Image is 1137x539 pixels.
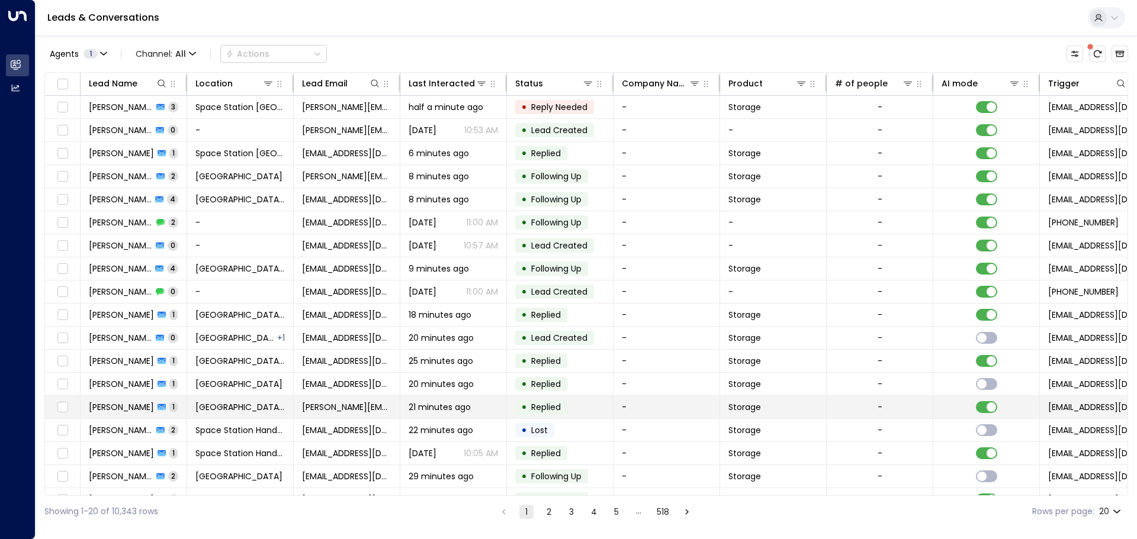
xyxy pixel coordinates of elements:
div: - [878,355,882,367]
span: Carole Parslow [89,424,153,436]
span: 0 [168,286,178,296]
span: 2 [168,217,178,227]
span: kara@hotmail.com [302,193,391,205]
span: kaur@hotmail.com [302,263,391,275]
span: All [175,49,186,59]
p: 11:00 AM [466,286,498,298]
div: - [878,124,882,136]
span: Toggle select row [55,423,70,438]
span: Storage [728,309,761,321]
span: Toggle select row [55,308,70,322]
span: Caroleparslow31@hotmail.com [302,424,391,436]
td: - [720,234,827,257]
span: 8 minutes ago [409,170,469,182]
span: Toggle select row [55,285,70,299]
div: • [521,235,527,256]
button: Customize [1067,46,1083,62]
div: Company Name [622,76,689,91]
span: +447648399229 [1048,286,1119,298]
span: Toggle select row [55,469,70,484]
span: 25 minutes ago [409,355,473,367]
span: Toggle select row [55,492,70,507]
span: Space Station Shrewsbury [195,401,285,413]
td: - [720,211,827,234]
span: Toggle select row [55,215,70,230]
span: Cindy Mudoti [89,332,152,344]
div: # of people [835,76,914,91]
div: - [878,193,882,205]
td: - [614,465,720,488]
div: • [521,443,527,463]
div: - [878,447,882,459]
span: jack.linton13@gmail.com [302,309,391,321]
span: 18 minutes ago [409,309,471,321]
span: 22 minutes ago [409,424,473,436]
span: 20 minutes ago [409,378,474,390]
button: Go to page 518 [654,505,672,519]
span: louisejarvis723@gmail.com [302,147,391,159]
div: - [878,401,882,413]
span: 4 [167,263,178,273]
div: Status [515,76,594,91]
span: Lead Created [531,124,587,136]
span: Space Station Banbury [195,147,285,159]
div: Showing 1-20 of 10,343 rows [44,505,158,518]
span: Aug 23, 2025 [409,240,436,251]
span: Cindy Mudoti [89,355,154,367]
span: Toggle select row [55,123,70,138]
button: Go to page 5 [609,505,624,519]
span: Agents [50,50,79,58]
button: page 1 [519,505,534,519]
div: - [878,378,882,390]
span: g.l.mollaghan@hotmail.co.uk [302,101,391,113]
span: Following Up [531,193,582,205]
p: 10:53 AM [464,124,498,136]
span: +447850566545 [1048,493,1119,505]
span: Storage [728,147,761,159]
div: - [878,332,882,344]
div: Lead Name [89,76,137,91]
span: g.l.mollaghan@hotmail.co.uk [302,124,391,136]
span: Kara Kaur [89,286,152,298]
div: AI mode [942,76,1020,91]
span: Kara Kaur [89,240,152,251]
span: Lead Created [531,332,587,344]
div: Space Station Stirchley [277,332,285,344]
span: Space Station Kings Heath [195,355,285,367]
div: Trigger [1048,76,1127,91]
span: Replied [531,309,561,321]
div: - [878,263,882,275]
div: • [521,97,527,117]
div: - [878,470,882,482]
span: Tahir Riaz [89,170,153,182]
span: 2 [168,425,178,435]
div: • [521,212,527,233]
span: Storage [728,378,761,390]
span: There are new threads available. Refresh the grid to view the latest updates. [1089,46,1106,62]
button: Actions [220,45,327,63]
span: Storage [728,401,761,413]
td: - [614,350,720,372]
a: Leads & Conversations [47,11,159,24]
span: 1 [83,49,98,59]
button: Go to page 4 [587,505,601,519]
span: Carole Parslow [89,447,154,459]
span: Aug 22, 2025 [409,447,436,459]
span: Replied [531,378,561,390]
span: Storage [728,193,761,205]
td: - [614,327,720,349]
span: Toggle select row [55,354,70,369]
td: - [614,188,720,211]
span: Amy Gilkes [89,493,154,505]
span: Replied [531,401,561,413]
td: - [614,142,720,164]
span: Kara Kaur [89,193,152,205]
span: Toggle select all [55,77,70,92]
span: Toggle select row [55,169,70,184]
span: Jack Linton [89,309,154,321]
td: - [187,211,294,234]
span: colinahobbs@outlook.com [302,378,391,390]
span: suzy_putt82@icloud.com [302,493,391,505]
td: - [614,96,720,118]
div: • [521,420,527,440]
